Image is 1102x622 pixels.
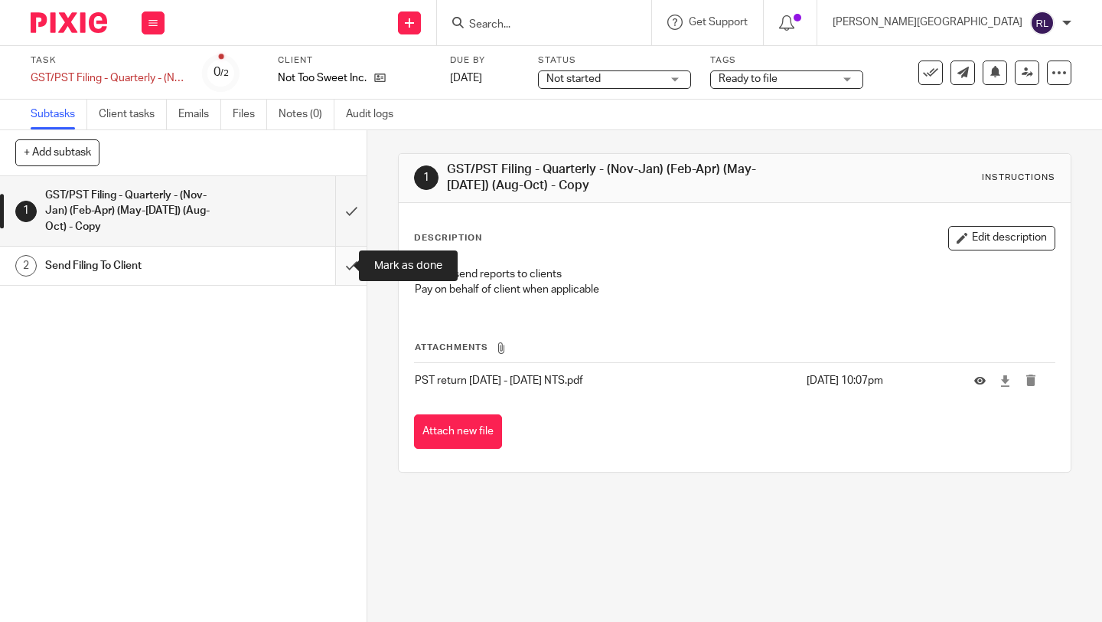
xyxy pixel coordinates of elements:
div: 1 [15,201,37,222]
img: svg%3E [1030,11,1055,35]
p: File and send reports to clients [415,267,1055,282]
small: /2 [220,69,229,77]
div: 2 [15,255,37,277]
a: Notes (0) [279,100,334,129]
span: Not started [546,74,601,84]
button: Edit description [948,226,1055,250]
span: Attachments [415,343,488,352]
span: Ready to file [719,74,778,84]
span: Get Support [689,17,748,28]
a: Download [999,373,1011,388]
p: PST return [DATE] - [DATE] NTS.pdf [415,373,798,388]
span: [DATE] [450,73,482,83]
label: Tags [710,54,863,67]
div: Instructions [982,172,1055,184]
button: Attach new file [414,414,502,449]
a: Emails [178,100,221,129]
p: Not Too Sweet Inc. [278,70,367,86]
p: Description [414,232,482,244]
h1: Send Filing To Client [45,254,229,277]
a: Subtasks [31,100,87,129]
label: Task [31,54,184,67]
div: GST/PST Filing - Quarterly - (Nov-Jan) (Feb-Apr) (May-Jul) (Aug-Oct) - Copy [31,70,184,86]
a: Client tasks [99,100,167,129]
p: [PERSON_NAME][GEOGRAPHIC_DATA] [833,15,1022,30]
button: + Add subtask [15,139,99,165]
h1: GST/PST Filing - Quarterly - (Nov-Jan) (Feb-Apr) (May-[DATE]) (Aug-Oct) - Copy [45,184,229,238]
h1: GST/PST Filing - Quarterly - (Nov-Jan) (Feb-Apr) (May-[DATE]) (Aug-Oct) - Copy [447,162,768,195]
p: Pay on behalf of client when applicable [415,282,1055,297]
a: Audit logs [346,100,405,129]
div: GST/PST Filing - Quarterly - (Nov-Jan) (Feb-Apr) (May-[DATE]) (Aug-Oct) - Copy [31,70,184,86]
p: [DATE] 10:07pm [807,373,952,388]
label: Due by [450,54,519,67]
div: 0 [214,64,229,81]
a: Files [233,100,267,129]
input: Search [468,18,605,32]
label: Status [538,54,691,67]
div: 1 [414,165,439,190]
label: Client [278,54,431,67]
img: Pixie [31,12,107,33]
